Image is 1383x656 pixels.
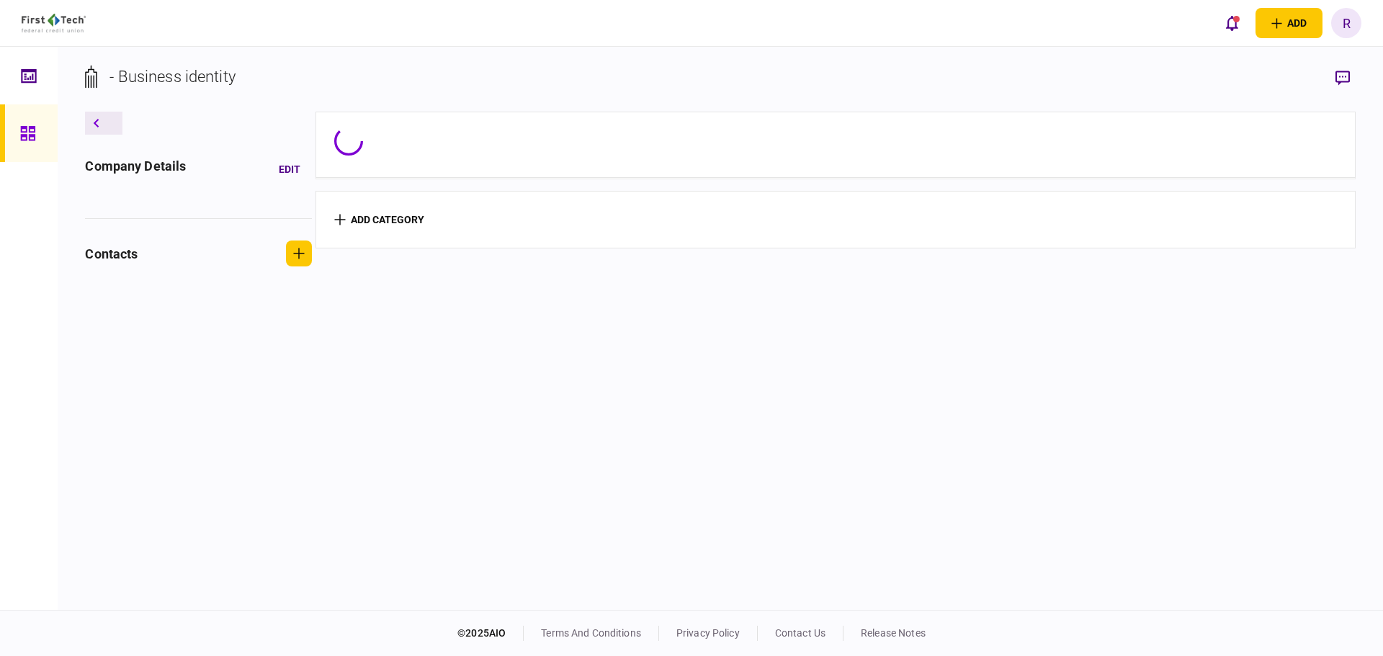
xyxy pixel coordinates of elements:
[1256,8,1322,38] button: open adding identity options
[457,626,524,641] div: © 2025 AIO
[1217,8,1247,38] button: open notifications list
[22,14,86,32] img: client company logo
[676,627,740,639] a: privacy policy
[861,627,926,639] a: release notes
[1331,8,1361,38] button: R
[267,156,312,182] button: Edit
[85,156,186,182] div: company details
[109,65,236,89] div: - Business identity
[334,214,424,225] button: add category
[775,627,825,639] a: contact us
[541,627,641,639] a: terms and conditions
[85,244,138,264] div: contacts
